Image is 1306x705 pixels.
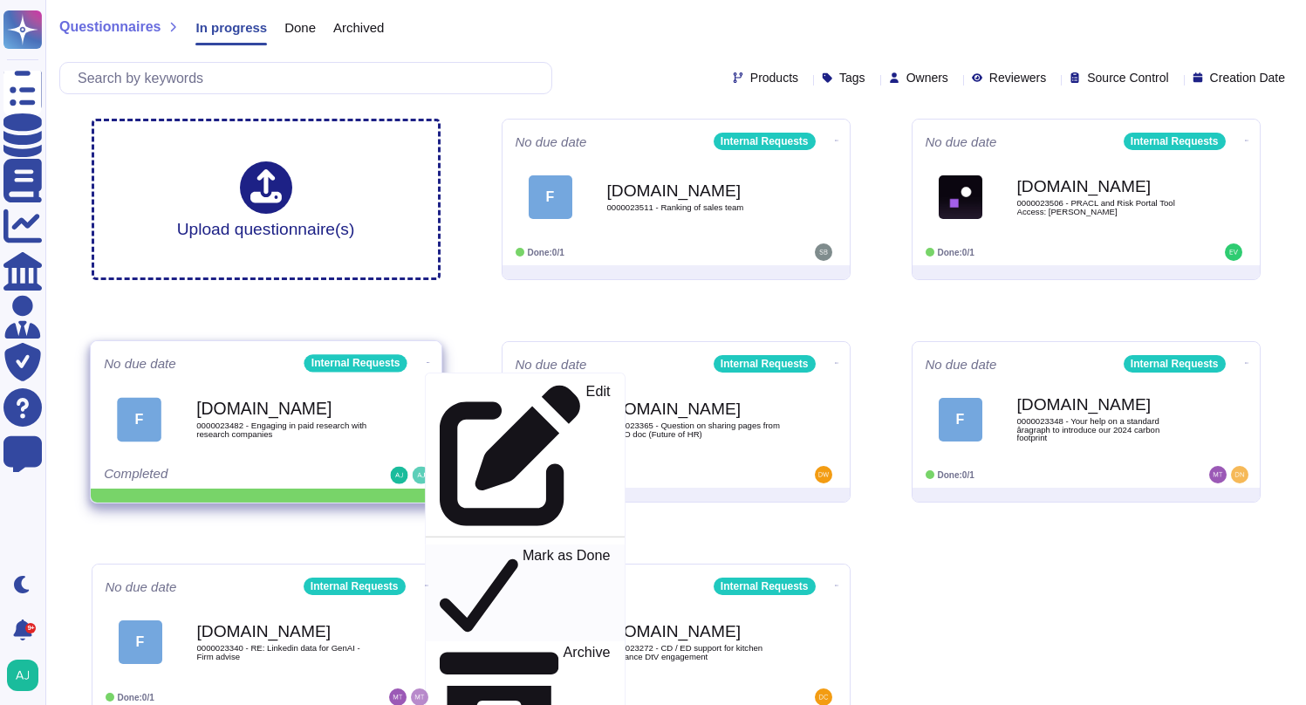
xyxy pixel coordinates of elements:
[926,135,997,148] span: No due date
[714,133,816,150] div: Internal Requests
[939,175,982,219] img: Logo
[1017,417,1192,442] span: 0000023348 - Your help on a standard âragraph to introduce our 2024 carbon footprint
[839,72,865,84] span: Tags
[7,660,38,691] img: user
[528,248,564,257] span: Done: 0/1
[516,135,587,148] span: No due date
[304,354,407,372] div: Internal Requests
[104,357,176,370] span: No due date
[117,397,161,441] div: F
[529,175,572,219] div: F
[106,580,177,593] span: No due date
[607,182,782,199] b: [DOMAIN_NAME]
[607,644,782,661] span: 0000023272 - CD / ED support for kitchen appliance DtV engagement
[1017,199,1192,216] span: 0000023506 - PRACL and Risk Portal Tool Access: [PERSON_NAME]
[390,467,407,484] img: user
[714,355,816,373] div: Internal Requests
[119,620,162,664] div: F
[196,421,373,438] span: 0000023482 - Engaging in paid research with research companies
[333,21,384,34] span: Archived
[118,693,154,702] span: Done: 0/1
[425,544,624,641] a: Mark as Done
[69,63,551,93] input: Search by keywords
[815,466,832,483] img: user
[1124,355,1226,373] div: Internal Requests
[815,243,832,261] img: user
[3,656,51,695] button: user
[938,248,974,257] span: Done: 0/1
[522,549,610,638] p: Mark as Done
[412,467,429,484] img: user
[1231,466,1248,483] img: user
[1017,178,1192,195] b: [DOMAIN_NAME]
[939,398,982,441] div: F
[926,358,997,371] span: No due date
[585,385,610,526] p: Edit
[59,20,161,34] span: Questionnaires
[1210,72,1285,84] span: Creation Date
[1124,133,1226,150] div: Internal Requests
[516,358,587,371] span: No due date
[1209,466,1227,483] img: user
[197,644,372,661] span: 0000023340 - RE: Linkedin data for GenAI - Firm advise
[607,203,782,212] span: 0000023511 - Ranking of sales team
[607,421,782,438] span: 0000023365 - Question on sharing pages from a CxO doc (Future of HR)
[425,380,624,530] a: Edit
[1087,72,1168,84] span: Source Control
[906,72,948,84] span: Owners
[1017,396,1192,413] b: [DOMAIN_NAME]
[197,623,372,640] b: [DOMAIN_NAME]
[196,400,373,417] b: [DOMAIN_NAME]
[750,72,798,84] span: Products
[938,470,974,480] span: Done: 0/1
[25,623,36,633] div: 9+
[195,21,267,34] span: In progress
[104,467,320,484] div: Completed
[284,21,316,34] span: Done
[1225,243,1242,261] img: user
[989,72,1046,84] span: Reviewers
[177,161,355,237] div: Upload questionnaire(s)
[714,578,816,595] div: Internal Requests
[304,578,406,595] div: Internal Requests
[607,623,782,640] b: [DOMAIN_NAME]
[607,400,782,417] b: [DOMAIN_NAME]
